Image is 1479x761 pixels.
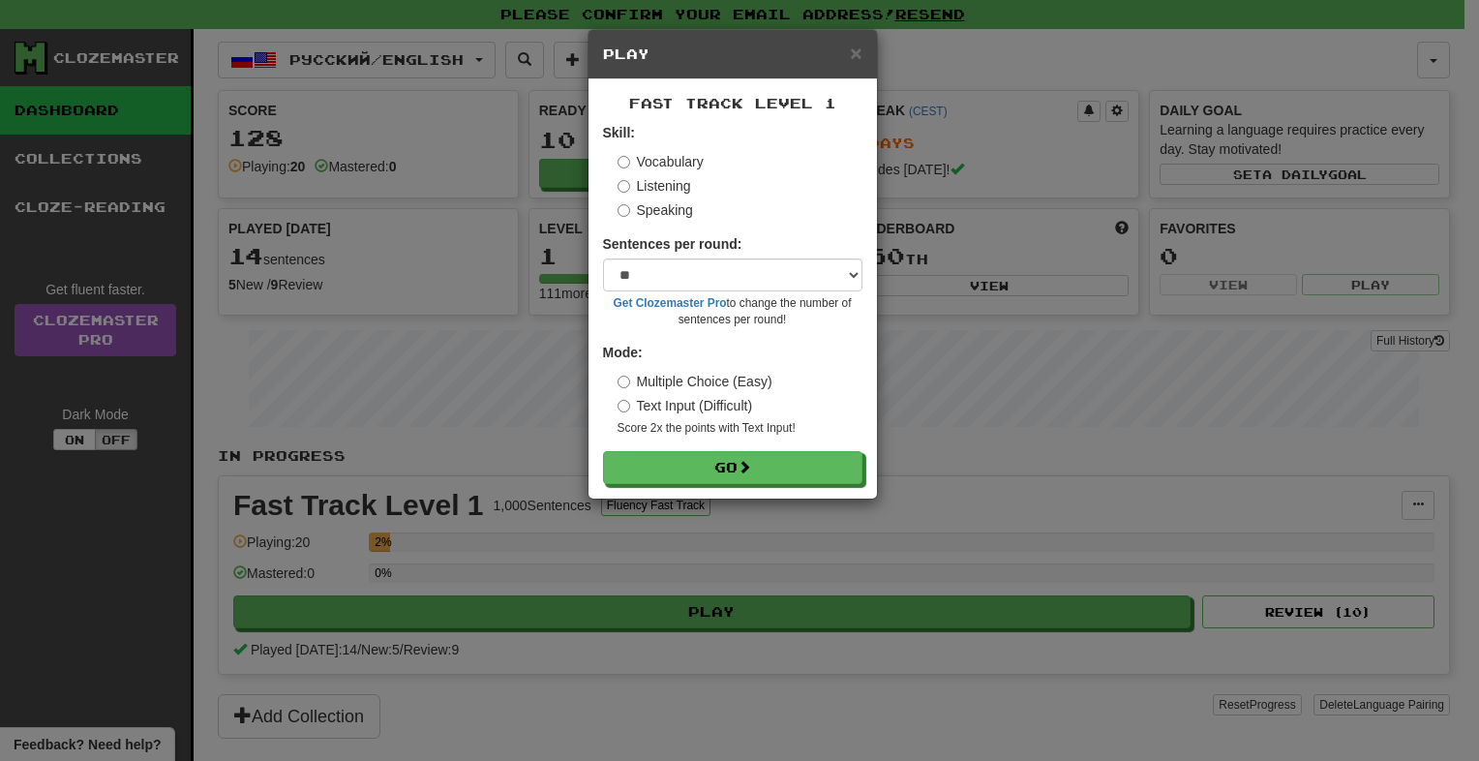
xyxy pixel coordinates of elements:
[614,296,727,310] a: Get Clozemaster Pro
[618,376,630,388] input: Multiple Choice (Easy)
[618,400,630,412] input: Text Input (Difficult)
[850,42,861,64] span: ×
[603,451,862,484] button: Go
[629,95,836,111] span: Fast Track Level 1
[603,234,742,254] label: Sentences per round:
[618,204,630,217] input: Speaking
[618,200,693,220] label: Speaking
[603,45,862,64] h5: Play
[618,372,772,391] label: Multiple Choice (Easy)
[618,396,753,415] label: Text Input (Difficult)
[603,125,635,140] strong: Skill:
[618,156,630,168] input: Vocabulary
[618,176,691,196] label: Listening
[850,43,861,63] button: Close
[618,152,704,171] label: Vocabulary
[603,345,643,360] strong: Mode:
[618,420,862,437] small: Score 2x the points with Text Input !
[618,180,630,193] input: Listening
[603,295,862,328] small: to change the number of sentences per round!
